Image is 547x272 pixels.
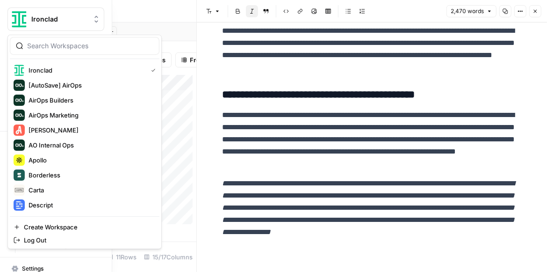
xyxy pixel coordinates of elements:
img: Angi Logo [14,125,25,136]
a: Log Out [10,234,159,247]
span: AO Internal Ops [29,140,152,150]
span: Log Out [24,235,152,245]
img: Carta Logo [14,184,25,196]
img: Borderless Logo [14,169,25,181]
span: Create Workspace [24,222,152,232]
div: Workspace: Ironclad [7,35,162,249]
img: AirOps Marketing Logo [14,110,25,121]
img: Apollo Logo [14,154,25,166]
button: 2,470 words [446,5,497,17]
img: AirOps Builders Logo [14,95,25,106]
span: Ironclad [31,15,88,24]
span: 2,470 words [451,7,484,15]
span: Carta [29,185,152,195]
span: [PERSON_NAME] [29,125,152,135]
button: Freeze Columns [175,52,244,67]
img: Descript Logo [14,199,25,211]
input: Search Workspaces [27,41,153,51]
div: 15/17 Columns [140,250,196,265]
span: Borderless [29,170,152,180]
span: Apollo [29,155,152,165]
span: [AutoSave] AirOps [29,81,152,90]
a: Create Workspace [10,221,159,234]
span: Freeze Columns [190,55,238,65]
img: Ironclad Logo [14,65,25,76]
span: AirOps Marketing [29,110,152,120]
span: AirOps Builders [29,96,152,105]
div: 11 Rows [104,250,140,265]
span: Ironclad [29,66,144,75]
button: Workspace: Ironclad [7,7,104,31]
img: AO Internal Ops Logo [14,140,25,151]
img: [AutoSave] AirOps Logo [14,80,25,91]
span: Descript [29,200,152,210]
img: Ironclad Logo [11,11,28,28]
